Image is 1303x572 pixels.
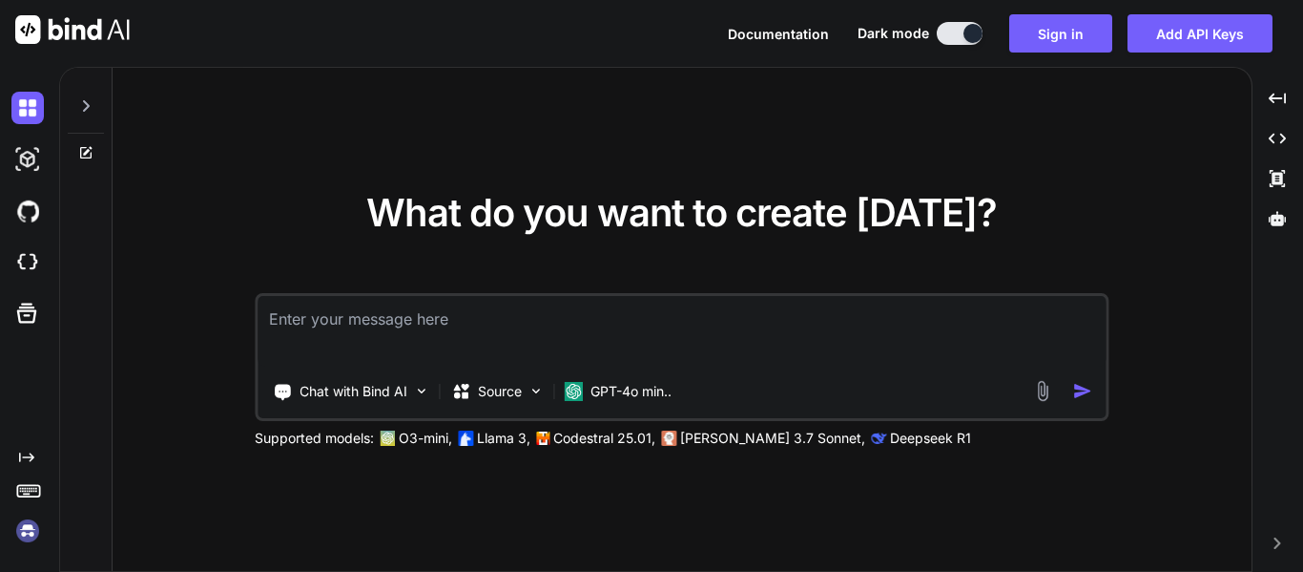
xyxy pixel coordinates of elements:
img: signin [11,515,44,547]
p: Source [478,382,522,401]
span: What do you want to create [DATE]? [366,189,997,236]
img: icon [1072,381,1092,401]
img: GPT-4o mini [564,382,583,401]
img: attachment [1031,380,1053,402]
p: Chat with Bind AI [300,382,407,401]
p: Supported models: [255,429,374,448]
img: claude [661,431,676,446]
button: Add API Keys [1127,14,1272,53]
img: claude [871,431,886,446]
img: Pick Tools [413,383,429,399]
p: Deepseek R1 [890,429,971,448]
button: Sign in [1009,14,1112,53]
img: cloudideIcon [11,246,44,279]
p: [PERSON_NAME] 3.7 Sonnet, [680,429,865,448]
span: Documentation [728,26,829,42]
img: Pick Models [527,383,544,399]
img: darkAi-studio [11,143,44,176]
img: Bind AI [15,15,130,44]
img: githubDark [11,195,44,227]
p: O3-mini, [399,429,452,448]
img: darkChat [11,92,44,124]
img: GPT-4 [380,431,395,446]
p: GPT-4o min.. [590,382,672,401]
p: Llama 3, [477,429,530,448]
span: Dark mode [858,24,929,43]
button: Documentation [728,24,829,44]
img: Mistral-AI [536,432,549,445]
p: Codestral 25.01, [553,429,655,448]
img: Llama2 [458,431,473,446]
